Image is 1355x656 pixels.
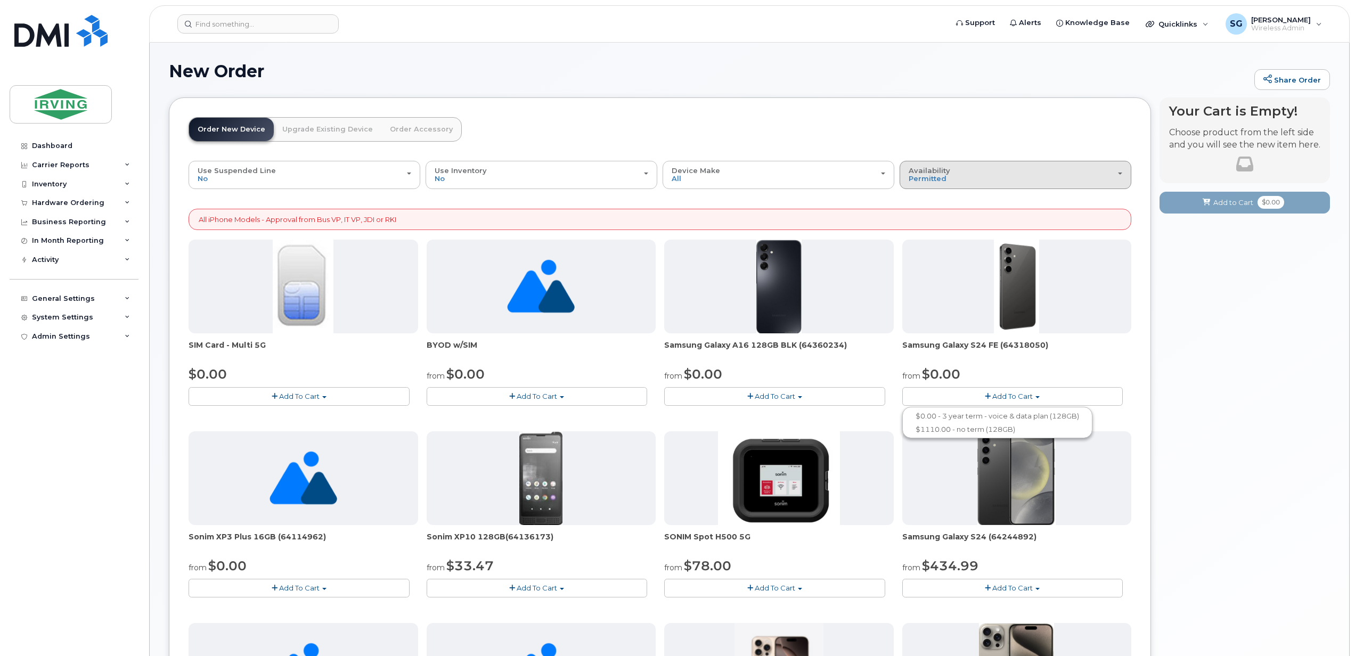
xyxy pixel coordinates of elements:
div: BYOD w/SIM [427,340,656,361]
span: Use Suspended Line [198,166,276,175]
img: SONIM.png [718,431,840,525]
span: $0.00 [922,366,960,382]
span: $434.99 [922,558,978,573]
small: from [664,371,682,381]
p: Choose product from the left side and you will see the new item here. [1169,127,1320,151]
h4: Your Cart is Empty! [1169,104,1320,118]
a: Order Accessory [381,118,461,141]
a: $1110.00 - no term (128GB) [905,423,1090,436]
p: All iPhone Models - Approval from Bus VP, IT VP, JDI or RKI [199,215,396,225]
a: Order New Device [189,118,274,141]
span: Add To Cart [755,392,795,400]
span: $0.00 [189,366,227,382]
span: Add to Cart [1213,198,1253,208]
a: Upgrade Existing Device [274,118,381,141]
span: $33.47 [446,558,494,573]
img: s24_fe.png [994,240,1039,333]
span: Add To Cart [517,584,557,592]
button: Add To Cart [427,387,648,406]
button: Device Make All [663,161,894,188]
span: All [672,174,681,183]
div: Samsung Galaxy S24 FE (64318050) [902,340,1132,361]
div: Samsung Galaxy S24 (64244892) [902,531,1132,553]
span: Add To Cart [279,584,320,592]
button: Add To Cart [189,387,410,406]
img: s24.jpg [977,431,1056,525]
a: $0.00 - 3 year term - voice & data plan (128GB) [905,409,1090,423]
button: Add To Cart [902,387,1123,406]
h1: New Order [169,62,1249,80]
img: 00D627D4-43E9-49B7-A367-2C99342E128C.jpg [273,240,333,333]
div: Sonim XP3 Plus 16GB (64114962) [189,531,418,553]
small: from [902,563,920,572]
button: Use Inventory No [426,161,657,188]
small: from [902,371,920,381]
div: SIM Card - Multi 5G [189,340,418,361]
img: no_image_found-2caef05468ed5679b831cfe6fc140e25e0c280774317ffc20a367ab7fd17291e.png [270,431,337,525]
img: A16_-_JDI.png [756,240,802,333]
small: from [664,563,682,572]
div: Samsung Galaxy A16 128GB BLK (64360234) [664,340,894,361]
div: Sonim XP10 128GB(64136173) [427,531,656,553]
span: Add To Cart [517,392,557,400]
span: No [435,174,445,183]
button: Add To Cart [664,579,885,597]
small: from [427,563,445,572]
span: Permitted [909,174,946,183]
span: $0.00 [446,366,485,382]
span: Add To Cart [279,392,320,400]
span: Availability [909,166,950,175]
button: Add To Cart [664,387,885,406]
button: Add to Cart $0.00 [1160,192,1330,214]
span: $0.00 [1258,196,1284,209]
span: Device Make [672,166,720,175]
img: XP10.jpg [519,431,562,525]
div: SONIM Spot H500 5G [664,531,894,553]
button: Availability Permitted [900,161,1131,188]
small: from [189,563,207,572]
img: no_image_found-2caef05468ed5679b831cfe6fc140e25e0c280774317ffc20a367ab7fd17291e.png [507,240,575,333]
small: from [427,371,445,381]
button: Add To Cart [189,579,410,597]
span: Add To Cart [992,392,1033,400]
span: Use Inventory [435,166,487,175]
span: $0.00 [684,366,722,382]
span: No [198,174,208,183]
button: Use Suspended Line No [189,161,420,188]
button: Add To Cart [902,579,1123,597]
span: $0.00 [208,558,247,573]
span: Add To Cart [755,584,795,592]
span: $78.00 [684,558,731,573]
a: Share Order [1254,69,1330,91]
button: Add To Cart [427,579,648,597]
span: Add To Cart [992,584,1033,592]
